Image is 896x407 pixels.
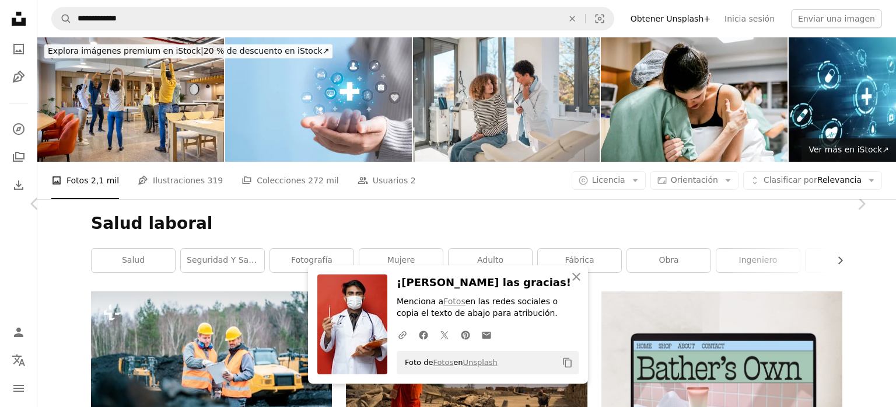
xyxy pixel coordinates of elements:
[411,174,416,187] span: 2
[806,249,889,272] a: cuidado
[449,249,532,272] a: adulto
[559,8,585,30] button: Borrar
[434,323,455,346] a: Comparte en Twitter
[627,249,710,272] a: Obra
[397,296,579,319] p: Menciona a en las redes sociales o copia el texto de abajo para atribución.
[433,358,453,367] a: Fotos
[7,377,30,400] button: Menú
[225,37,412,162] img: Mujer sosteniendo la mano más con el icono médico de la atención médica sobre fondo de cielo azul...
[51,7,614,30] form: Encuentra imágenes en todo el sitio
[538,249,621,272] a: fábrica
[413,37,600,162] img: Doctora Consultando a Paciente Femenina en Clínica Moderna
[399,353,498,372] span: Foto de en
[592,175,625,185] span: Licencia
[37,37,224,162] img: Gente de negocios que toma un descanso activo en la oficina y se estira
[826,148,896,260] a: Siguiente
[413,323,434,346] a: Comparte en Facebook
[558,353,577,373] button: Copiar al portapapeles
[48,46,204,55] span: Explora imágenes premium en iStock |
[764,175,817,185] span: Clasificar por
[92,249,175,272] a: Salud
[48,46,329,55] span: 20 % de descuento en iStock ↗
[476,323,497,346] a: Comparte por correo electrónico
[7,65,30,89] a: Ilustraciones
[397,274,579,291] h3: ¡[PERSON_NAME] las gracias!
[716,249,800,272] a: ingeniero
[138,162,223,199] a: Ilustraciones 319
[743,171,882,190] button: Clasificar porRelevancia
[7,117,30,141] a: Explorar
[671,175,718,185] span: Orientación
[7,349,30,372] button: Idioma
[791,9,882,28] button: Enviar una imagen
[242,162,339,199] a: Colecciones 272 mil
[358,162,416,199] a: Usuarios 2
[308,174,339,187] span: 272 mil
[801,138,896,162] a: Ver más en iStock↗
[270,249,353,272] a: fotografía
[443,297,465,306] a: Fotos
[650,171,738,190] button: Orientación
[37,37,339,65] a: Explora imágenes premium en iStock|20 % de descuento en iStock↗
[829,249,842,272] button: desplazar lista a la derecha
[52,8,72,30] button: Buscar en Unsplash
[359,249,443,272] a: mujere
[463,358,497,367] a: Unsplash
[7,145,30,169] a: Colecciones
[764,175,862,186] span: Relevancia
[808,145,889,154] span: Ver más en iStock ↗
[586,8,614,30] button: Búsqueda visual
[624,9,717,28] a: Obtener Unsplash+
[717,9,782,28] a: Inicia sesión
[7,321,30,344] a: Iniciar sesión / Registrarse
[91,367,332,377] a: Trabajadores en una cantera mirando un plano en el portapapeles
[91,213,842,234] h1: Salud laboral
[181,249,264,272] a: Seguridad y salud en el trabajo
[207,174,223,187] span: 319
[455,323,476,346] a: Comparte en Pinterest
[601,37,787,162] img: Doula ayuda a mujeres embarazadas durante el parto en el hospital
[572,171,646,190] button: Licencia
[7,37,30,61] a: Fotos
